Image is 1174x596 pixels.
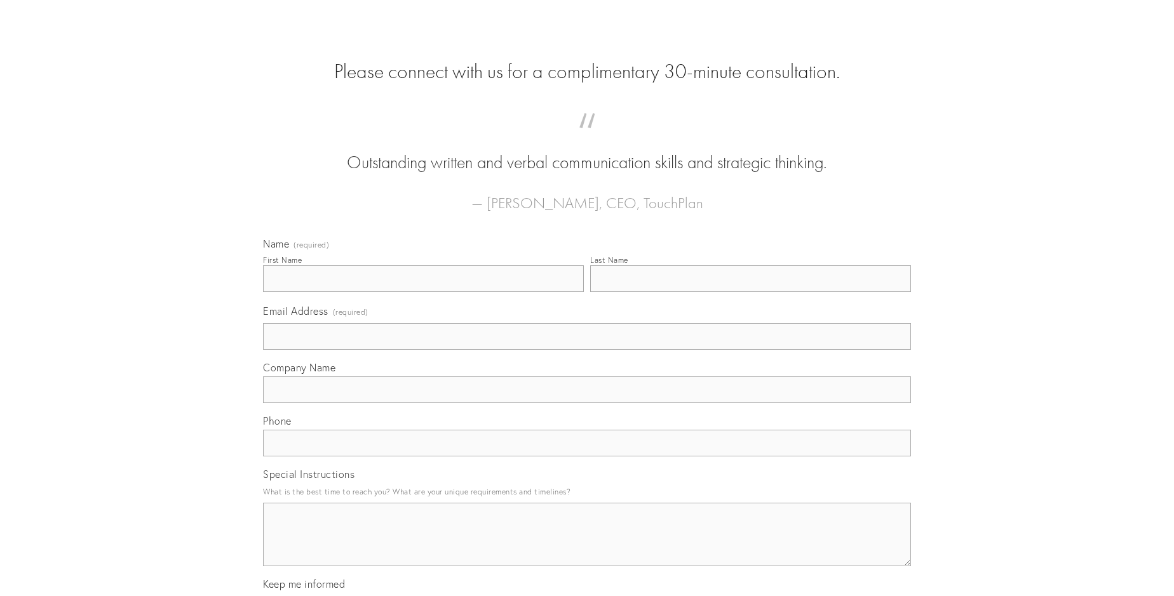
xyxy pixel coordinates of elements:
span: “ [283,126,891,150]
span: Company Name [263,361,335,374]
span: Special Instructions [263,468,354,480]
span: Phone [263,414,292,427]
h2: Please connect with us for a complimentary 30-minute consultation. [263,60,911,84]
figcaption: — [PERSON_NAME], CEO, TouchPlan [283,175,891,216]
blockquote: Outstanding written and verbal communication skills and strategic thinking. [283,126,891,175]
span: Name [263,237,289,250]
span: Keep me informed [263,578,345,590]
span: (required) [293,241,329,249]
div: Last Name [590,255,628,265]
p: What is the best time to reach you? What are your unique requirements and timelines? [263,483,911,500]
div: First Name [263,255,302,265]
span: Email Address [263,305,328,317]
span: (required) [333,303,368,321]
